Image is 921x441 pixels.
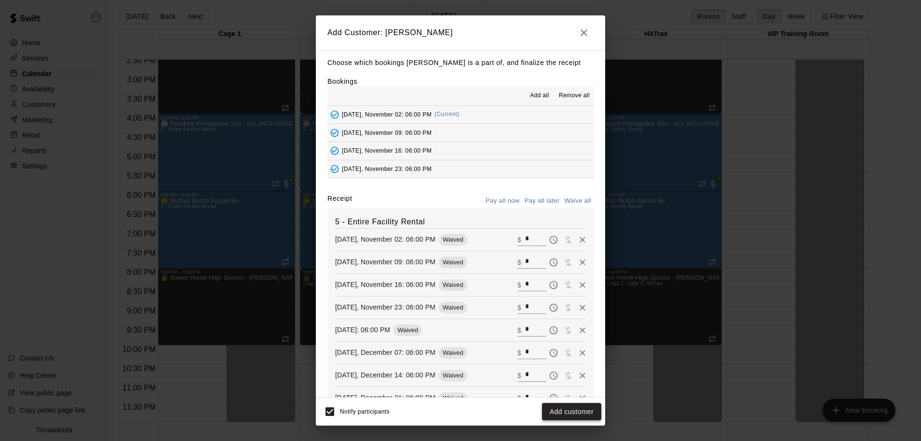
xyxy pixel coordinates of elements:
[575,278,590,292] button: Remove
[439,236,467,243] span: Waived
[327,142,594,160] button: Added - Collect Payment[DATE], November 16: 06:00 PM
[575,391,590,405] button: Remove
[575,323,590,337] button: Remove
[327,78,357,85] label: Bookings
[335,302,435,312] p: [DATE], November 23: 06:00 PM
[335,370,435,380] p: [DATE], December 14: 06:00 PM
[546,258,561,266] span: Pay later
[561,371,575,379] span: Waive payment
[517,235,521,245] p: $
[439,349,467,356] span: Waived
[524,88,555,104] button: Add all
[517,371,521,380] p: $
[546,393,561,402] span: Pay later
[335,280,435,289] p: [DATE], November 16: 06:00 PM
[517,303,521,312] p: $
[562,194,594,208] button: Waive all
[561,393,575,402] span: Waive payment
[335,393,435,402] p: [DATE], December 21: 06:00 PM
[561,258,575,266] span: Waive payment
[393,326,422,334] span: Waived
[517,393,521,403] p: $
[575,255,590,270] button: Remove
[327,126,342,140] button: Added - Collect Payment
[546,325,561,334] span: Pay later
[546,235,561,243] span: Pay later
[340,408,390,415] span: Notify participants
[561,348,575,356] span: Waive payment
[517,258,521,267] p: $
[546,280,561,288] span: Pay later
[561,303,575,311] span: Waive payment
[327,57,594,69] p: Choose which bookings [PERSON_NAME] is a part of, and finalize the receipt
[327,124,594,142] button: Added - Collect Payment[DATE], November 09: 06:00 PM
[327,106,594,124] button: Added - Collect Payment[DATE], November 02: 06:00 PM(Current)
[439,259,467,266] span: Waived
[555,88,594,104] button: Remove all
[327,162,342,176] button: Added - Collect Payment
[434,111,460,117] span: (Current)
[335,257,435,267] p: [DATE], November 09: 06:00 PM
[439,304,467,311] span: Waived
[342,165,432,172] span: [DATE], November 23: 06:00 PM
[575,300,590,315] button: Remove
[561,235,575,243] span: Waive payment
[483,194,522,208] button: Pay all now
[517,325,521,335] p: $
[439,394,467,402] span: Waived
[327,160,594,178] button: Added - Collect Payment[DATE], November 23: 06:00 PM
[342,129,432,136] span: [DATE], November 09: 06:00 PM
[561,280,575,288] span: Waive payment
[517,280,521,290] p: $
[327,143,342,158] button: Added - Collect Payment
[546,371,561,379] span: Pay later
[327,107,342,122] button: Added - Collect Payment
[522,194,562,208] button: Pay all later
[517,348,521,358] p: $
[327,194,352,208] label: Receipt
[542,403,601,421] button: Add customer
[546,348,561,356] span: Pay later
[561,325,575,334] span: Waive payment
[575,346,590,360] button: Remove
[335,348,435,357] p: [DATE], December 07: 06:00 PM
[575,368,590,383] button: Remove
[439,372,467,379] span: Waived
[559,91,590,101] span: Remove all
[575,233,590,247] button: Remove
[335,216,586,228] h6: 5 - Entire Facility Rental
[342,147,432,154] span: [DATE], November 16: 06:00 PM
[316,15,605,50] h2: Add Customer: [PERSON_NAME]
[530,91,549,101] span: Add all
[335,234,435,244] p: [DATE], November 02: 06:00 PM
[546,303,561,311] span: Pay later
[439,281,467,288] span: Waived
[342,111,432,117] span: [DATE], November 02: 06:00 PM
[335,325,390,335] p: [DATE]: 06:00 PM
